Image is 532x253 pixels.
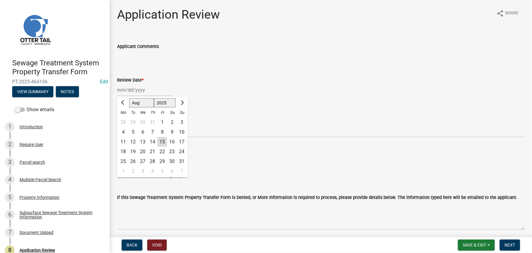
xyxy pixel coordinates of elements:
[138,127,148,137] div: 6
[20,160,45,164] div: Parcel search
[138,157,148,167] div: Wednesday, August 27, 2025
[148,157,157,167] div: 28
[157,127,167,137] div: Friday, August 8, 2025
[157,147,167,157] div: 22
[167,167,177,176] div: 6
[148,118,157,127] div: 31
[128,157,138,167] div: Tuesday, August 26, 2025
[157,157,167,167] div: Friday, August 29, 2025
[148,147,157,157] div: Thursday, August 21, 2025
[167,118,177,127] div: 2
[505,243,515,248] span: Next
[177,167,187,176] div: Sunday, September 7, 2025
[120,98,127,108] button: Previous month
[20,248,55,252] div: Application Review
[56,90,79,94] wm-modal-confirm: Notes
[167,147,177,157] div: 23
[167,127,177,137] div: 9
[148,147,157,157] div: 21
[56,86,79,97] button: Notes
[157,147,167,157] div: Friday, August 22, 2025
[148,127,157,137] div: 7
[497,10,504,17] i: share
[178,98,185,108] button: Next month
[138,167,148,176] div: 3
[177,118,187,127] div: Sunday, August 3, 2025
[118,137,128,147] div: Monday, August 11, 2025
[20,230,53,235] div: Document Upload
[100,79,108,85] a: Edit
[177,127,187,137] div: 10
[177,118,187,127] div: 3
[167,127,177,137] div: Saturday, August 9, 2025
[167,118,177,127] div: Saturday, August 2, 2025
[128,147,138,157] div: 19
[157,167,167,176] div: 5
[492,7,523,19] button: shareShare
[138,137,148,147] div: Wednesday, August 13, 2025
[118,147,128,157] div: 18
[128,127,138,137] div: Tuesday, August 5, 2025
[128,167,138,176] div: Tuesday, September 2, 2025
[138,118,148,127] div: Wednesday, July 30, 2025
[20,125,43,129] div: Introduction
[148,137,157,147] div: Thursday, August 14, 2025
[138,127,148,137] div: Wednesday, August 6, 2025
[167,137,177,147] div: Saturday, August 16, 2025
[5,140,15,149] div: 2
[128,147,138,157] div: Tuesday, August 19, 2025
[117,196,517,200] label: If this Sewage Treatment System Property Transfer Form is Denied, or More Information is required...
[5,193,15,202] div: 5
[5,210,15,220] div: 6
[138,118,148,127] div: 30
[177,147,187,157] div: 24
[157,137,167,147] div: Friday, August 15, 2025
[167,167,177,176] div: Saturday, September 6, 2025
[157,137,167,147] div: 15
[177,108,187,118] div: Su
[177,167,187,176] div: 7
[157,118,167,127] div: 1
[154,98,176,108] select: Select year
[128,157,138,167] div: 26
[118,108,128,118] div: Mo
[177,137,187,147] div: Sunday, August 17, 2025
[148,127,157,137] div: Thursday, August 7, 2025
[157,118,167,127] div: Friday, August 1, 2025
[148,157,157,167] div: Thursday, August 28, 2025
[118,118,128,127] div: 28
[148,137,157,147] div: 14
[157,167,167,176] div: Friday, September 5, 2025
[128,167,138,176] div: 2
[20,178,61,182] div: Multiple Parcel Search
[12,59,105,76] h4: Sewage Treatment System Property Transfer Form
[128,118,138,127] div: 29
[138,137,148,147] div: 13
[148,108,157,118] div: Th
[157,108,167,118] div: Fr
[118,167,128,176] div: 1
[177,157,187,167] div: Sunday, August 31, 2025
[147,240,167,251] button: Void
[5,228,15,237] div: 7
[118,157,128,167] div: Monday, August 25, 2025
[5,122,15,132] div: 1
[118,118,128,127] div: Monday, July 28, 2025
[20,211,100,219] div: Subsurface Sewage Treatment System Information
[167,147,177,157] div: Saturday, August 23, 2025
[100,79,108,85] wm-modal-confirm: Edit Application Number
[138,167,148,176] div: Wednesday, September 3, 2025
[118,167,128,176] div: Monday, September 1, 2025
[157,127,167,137] div: 8
[148,118,157,127] div: Thursday, July 31, 2025
[20,142,43,147] div: Require User
[167,137,177,147] div: 16
[117,45,159,49] label: Applicant Comments
[128,118,138,127] div: Tuesday, July 29, 2025
[167,157,177,167] div: 30
[12,90,53,94] wm-modal-confirm: Summary
[118,137,128,147] div: 11
[167,108,177,118] div: Sa
[138,147,148,157] div: 20
[118,147,128,157] div: Monday, August 18, 2025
